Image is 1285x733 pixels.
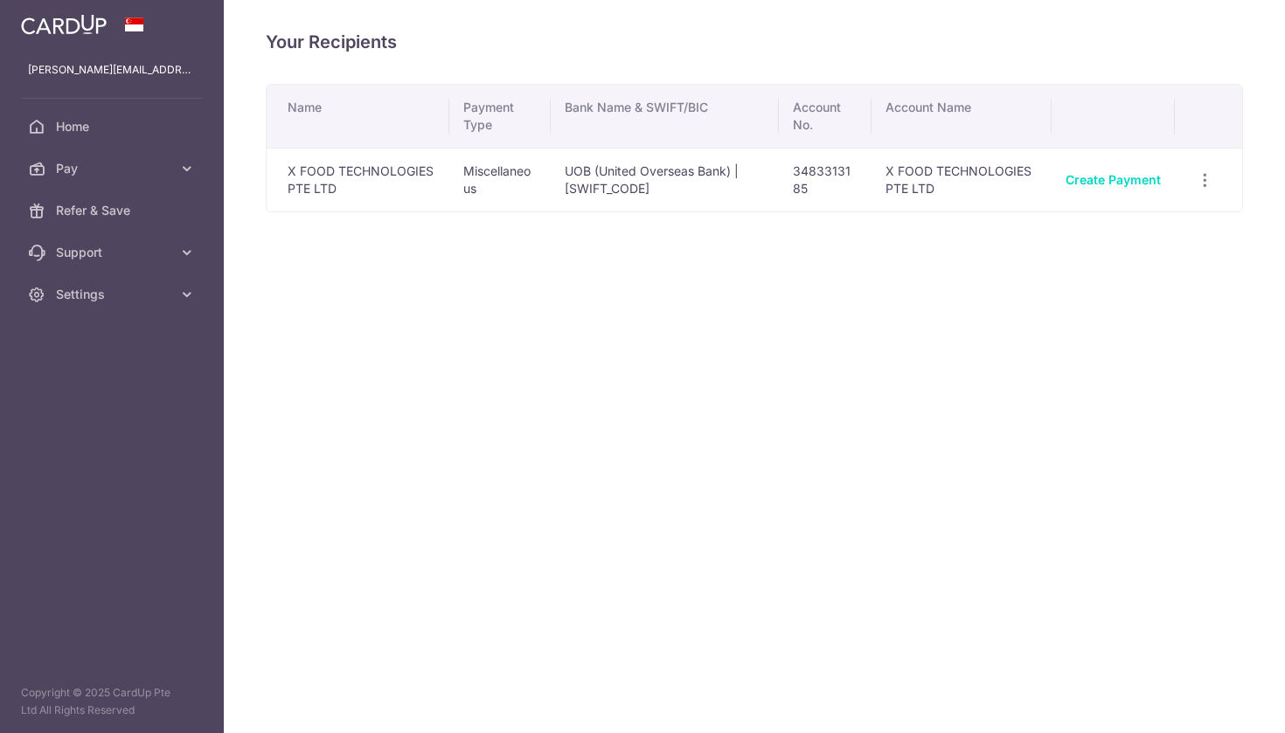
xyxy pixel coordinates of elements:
h4: Your Recipients [266,28,1243,56]
a: Create Payment [1066,172,1161,187]
td: X FOOD TECHNOLOGIES PTE LTD [267,148,449,211]
span: Refer & Save [56,202,171,219]
td: Miscellaneous [449,148,551,211]
td: X FOOD TECHNOLOGIES PTE LTD [872,148,1052,211]
th: Payment Type [449,85,551,148]
span: Pay [56,160,171,177]
td: 3483313185 [779,148,872,211]
img: CardUp [21,14,107,35]
th: Bank Name & SWIFT/BIC [551,85,779,148]
th: Account No. [779,85,872,148]
p: [PERSON_NAME][EMAIL_ADDRESS][DOMAIN_NAME] [28,61,196,79]
iframe: Opens a widget where you can find more information [1172,681,1268,724]
span: Support [56,244,171,261]
th: Account Name [872,85,1052,148]
span: Home [56,118,171,135]
td: UOB (United Overseas Bank) | [SWIFT_CODE] [551,148,779,211]
th: Name [267,85,449,148]
span: Settings [56,286,171,303]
